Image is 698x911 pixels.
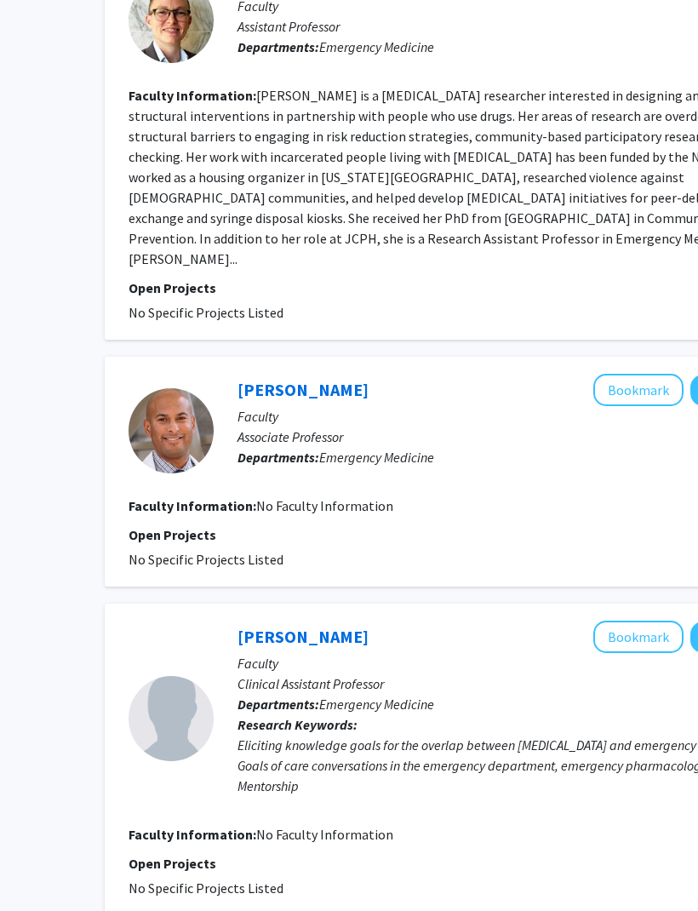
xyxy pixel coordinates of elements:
[237,696,319,713] b: Departments:
[237,38,319,55] b: Departments:
[319,696,434,713] span: Emergency Medicine
[593,374,684,406] button: Add Ronald Hall to Bookmarks
[256,497,393,514] span: No Faculty Information
[319,449,434,466] span: Emergency Medicine
[13,834,72,898] iframe: Chat
[129,551,283,568] span: No Specific Projects Listed
[237,626,369,647] a: [PERSON_NAME]
[129,879,283,897] span: No Specific Projects Listed
[319,38,434,55] span: Emergency Medicine
[256,826,393,843] span: No Faculty Information
[237,716,358,733] b: Research Keywords:
[237,449,319,466] b: Departments:
[129,304,283,321] span: No Specific Projects Listed
[593,621,684,653] button: Add Daniel Boron-Brenner to Bookmarks
[129,497,256,514] b: Faculty Information:
[129,826,256,843] b: Faculty Information:
[129,87,256,104] b: Faculty Information:
[237,379,369,400] a: [PERSON_NAME]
